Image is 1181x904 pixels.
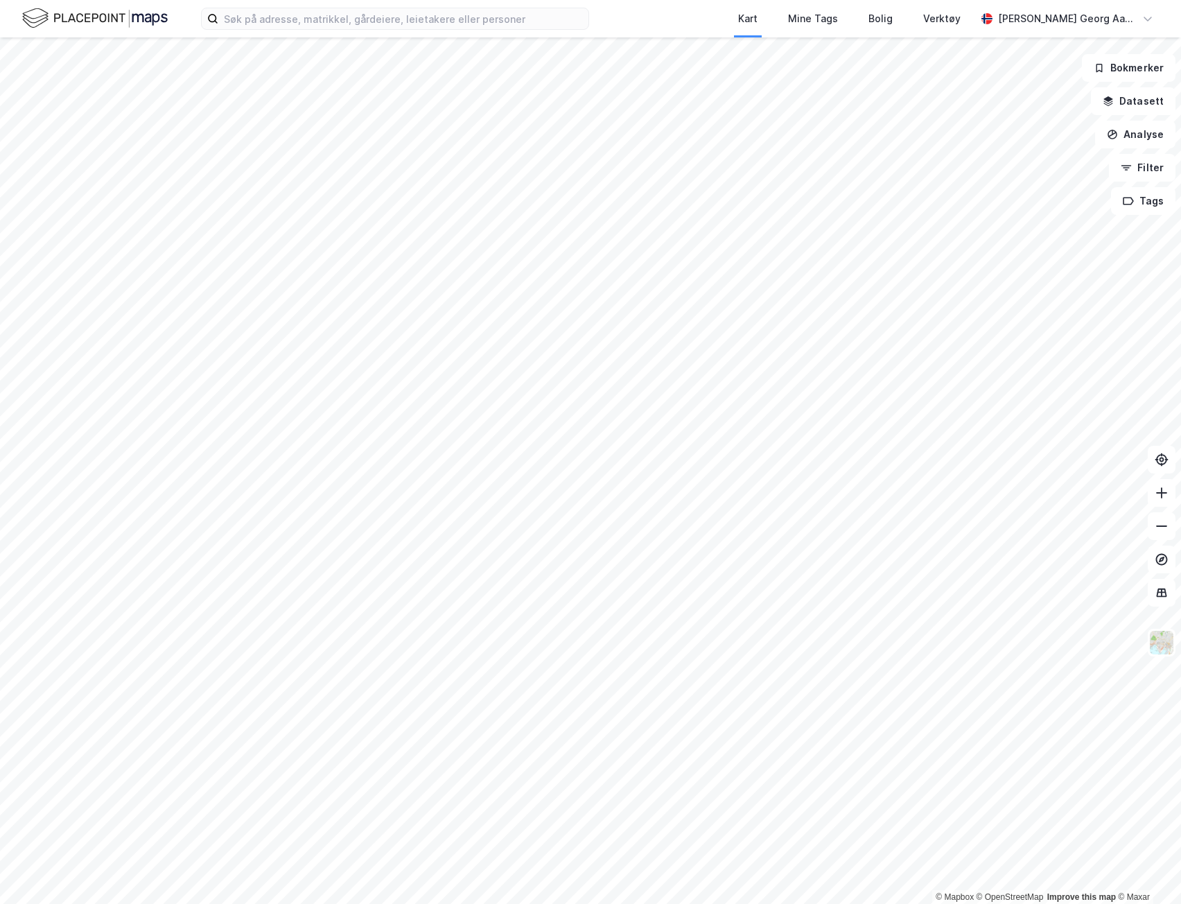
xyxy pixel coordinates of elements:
[977,892,1044,902] a: OpenStreetMap
[868,10,893,27] div: Bolig
[1111,187,1175,215] button: Tags
[738,10,758,27] div: Kart
[923,10,961,27] div: Verktøy
[1148,629,1175,656] img: Z
[1112,837,1181,904] iframe: Chat Widget
[998,10,1137,27] div: [PERSON_NAME] Georg Aass [PERSON_NAME]
[1082,54,1175,82] button: Bokmerker
[22,6,168,31] img: logo.f888ab2527a4732fd821a326f86c7f29.svg
[1109,154,1175,182] button: Filter
[936,892,974,902] a: Mapbox
[1112,837,1181,904] div: Kontrollprogram for chat
[788,10,838,27] div: Mine Tags
[1095,121,1175,148] button: Analyse
[218,8,588,29] input: Søk på adresse, matrikkel, gårdeiere, leietakere eller personer
[1047,892,1116,902] a: Improve this map
[1091,87,1175,115] button: Datasett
